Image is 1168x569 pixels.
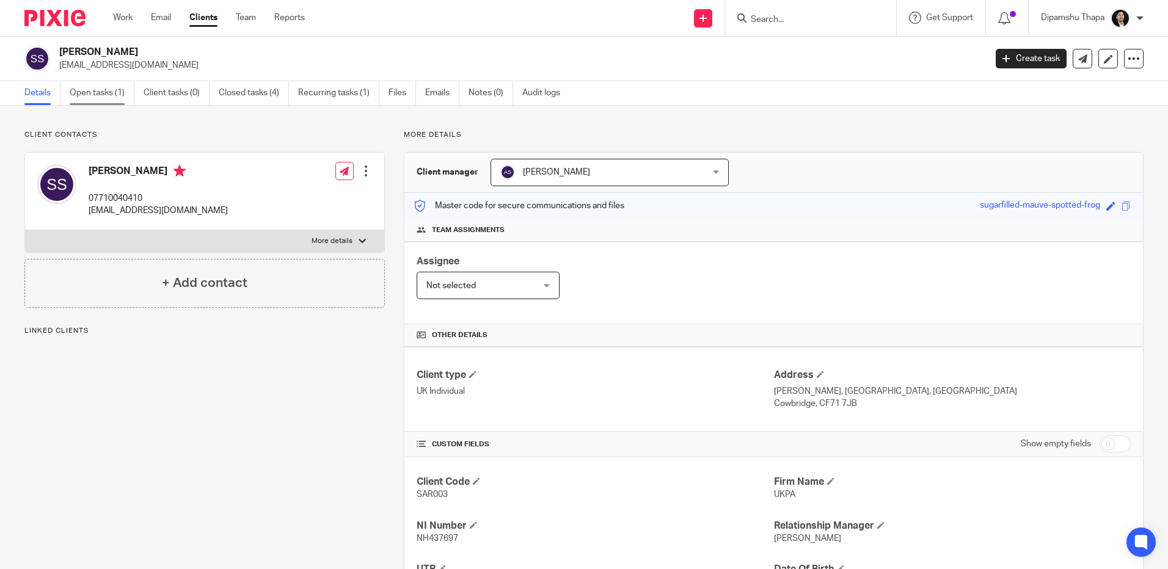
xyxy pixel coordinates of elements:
span: UKPA [774,490,795,499]
h4: CUSTOM FIELDS [417,440,773,449]
a: Audit logs [522,81,569,105]
span: SAR003 [417,490,448,499]
img: Dipamshu2.jpg [1111,9,1130,28]
img: svg%3E [37,165,76,204]
span: [PERSON_NAME] [523,168,590,176]
a: Reports [274,12,305,24]
a: Recurring tasks (1) [298,81,379,105]
a: Client tasks (0) [144,81,210,105]
p: Dipamshu Thapa [1041,12,1104,24]
p: Cowbridge, CF71 7JB [774,397,1131,410]
p: Client contacts [24,130,385,140]
p: [EMAIL_ADDRESS][DOMAIN_NAME] [59,59,977,71]
p: More details [312,236,352,246]
h4: [PERSON_NAME] [89,165,228,180]
h4: Relationship Manager [774,520,1131,532]
span: [PERSON_NAME] [774,534,841,543]
h4: Client Code [417,476,773,488]
a: Files [389,81,416,105]
span: Not selected [426,281,476,290]
h2: [PERSON_NAME] [59,46,794,59]
p: More details [404,130,1144,140]
a: Closed tasks (4) [219,81,289,105]
p: [PERSON_NAME], [GEOGRAPHIC_DATA], [GEOGRAPHIC_DATA] [774,385,1131,397]
p: [EMAIL_ADDRESS][DOMAIN_NAME] [89,205,228,217]
span: Team assignments [432,225,505,235]
img: svg%3E [500,165,515,179]
h4: NI Number [417,520,773,532]
span: Assignee [417,256,459,266]
h4: Client type [417,369,773,382]
a: Open tasks (1) [70,81,134,105]
div: sugarfilled-mauve-spotted-frog [980,199,1100,213]
h4: + Add contact [162,274,247,292]
a: Create task [996,49,1067,68]
label: Show empty fields [1021,438,1091,450]
a: Details [24,81,60,105]
a: Notes (0) [469,81,513,105]
a: Work [113,12,133,24]
a: Clients [189,12,217,24]
span: Get Support [926,13,973,22]
p: UK Individual [417,385,773,397]
h3: Client manager [417,166,478,178]
a: Team [236,12,256,24]
input: Search [750,15,860,26]
i: Primary [173,165,186,177]
a: Email [151,12,171,24]
img: Pixie [24,10,86,26]
h4: Address [774,369,1131,382]
h4: Firm Name [774,476,1131,488]
p: Master code for secure communications and files [414,200,624,212]
img: svg%3E [24,46,50,71]
p: Linked clients [24,326,385,336]
span: Other details [432,330,487,340]
span: NH437697 [417,534,458,543]
p: 07710040410 [89,192,228,205]
a: Emails [425,81,459,105]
